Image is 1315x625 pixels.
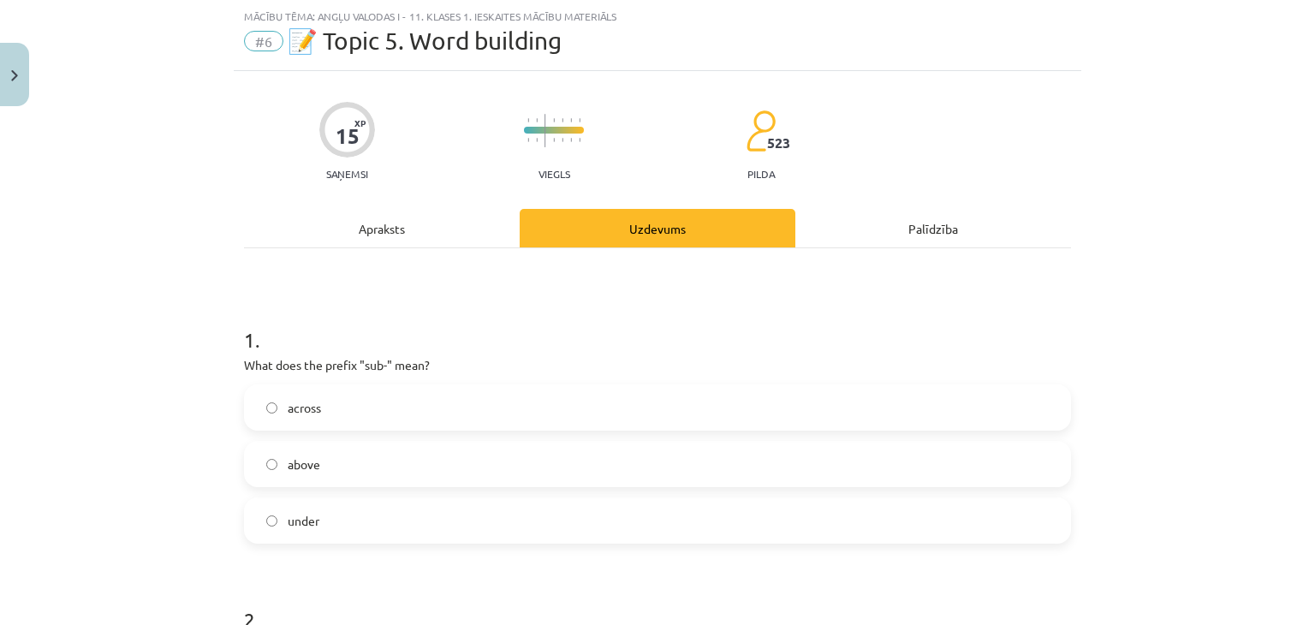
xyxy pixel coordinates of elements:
[527,118,529,122] img: icon-short-line-57e1e144782c952c97e751825c79c345078a6d821885a25fce030b3d8c18986b.svg
[579,118,580,122] img: icon-short-line-57e1e144782c952c97e751825c79c345078a6d821885a25fce030b3d8c18986b.svg
[536,118,538,122] img: icon-short-line-57e1e144782c952c97e751825c79c345078a6d821885a25fce030b3d8c18986b.svg
[266,459,277,470] input: above
[579,138,580,142] img: icon-short-line-57e1e144782c952c97e751825c79c345078a6d821885a25fce030b3d8c18986b.svg
[570,138,572,142] img: icon-short-line-57e1e144782c952c97e751825c79c345078a6d821885a25fce030b3d8c18986b.svg
[354,118,366,128] span: XP
[11,70,18,81] img: icon-close-lesson-0947bae3869378f0d4975bcd49f059093ad1ed9edebbc8119c70593378902aed.svg
[244,298,1071,351] h1: 1 .
[553,118,555,122] img: icon-short-line-57e1e144782c952c97e751825c79c345078a6d821885a25fce030b3d8c18986b.svg
[244,356,1071,374] p: What does the prefix "sub-" mean?
[544,114,546,147] img: icon-long-line-d9ea69661e0d244f92f715978eff75569469978d946b2353a9bb055b3ed8787d.svg
[319,168,375,180] p: Saņemsi
[562,118,563,122] img: icon-short-line-57e1e144782c952c97e751825c79c345078a6d821885a25fce030b3d8c18986b.svg
[336,124,360,148] div: 15
[288,399,321,417] span: across
[527,138,529,142] img: icon-short-line-57e1e144782c952c97e751825c79c345078a6d821885a25fce030b3d8c18986b.svg
[536,138,538,142] img: icon-short-line-57e1e144782c952c97e751825c79c345078a6d821885a25fce030b3d8c18986b.svg
[538,168,570,180] p: Viegls
[288,512,319,530] span: under
[266,515,277,527] input: under
[266,402,277,414] input: across
[244,209,520,247] div: Apraksts
[767,135,790,151] span: 523
[553,138,555,142] img: icon-short-line-57e1e144782c952c97e751825c79c345078a6d821885a25fce030b3d8c18986b.svg
[570,118,572,122] img: icon-short-line-57e1e144782c952c97e751825c79c345078a6d821885a25fce030b3d8c18986b.svg
[520,209,795,247] div: Uzdevums
[747,168,775,180] p: pilda
[562,138,563,142] img: icon-short-line-57e1e144782c952c97e751825c79c345078a6d821885a25fce030b3d8c18986b.svg
[288,455,320,473] span: above
[288,27,562,55] span: 📝 Topic 5. Word building
[795,209,1071,247] div: Palīdzība
[244,31,283,51] span: #6
[244,10,1071,22] div: Mācību tēma: Angļu valodas i - 11. klases 1. ieskaites mācību materiāls
[746,110,776,152] img: students-c634bb4e5e11cddfef0936a35e636f08e4e9abd3cc4e673bd6f9a4125e45ecb1.svg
